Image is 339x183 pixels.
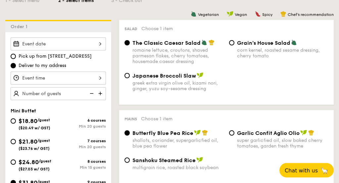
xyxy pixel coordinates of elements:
[237,138,328,149] div: super garlicfied oil, slow baked cherry tomatoes, garden fresh thyme
[37,139,50,143] span: /guest
[237,48,328,59] div: corn kernel, roasted sesame dressing, cherry tomato
[58,165,106,170] div: Min 15 guests
[19,53,92,60] span: Pick up from [STREET_ADDRESS]
[237,40,290,46] span: Grain's House Salad
[194,130,201,136] img: icon-vegan.f8ff3823.svg
[300,130,307,136] img: icon-vegan.f8ff3823.svg
[58,118,106,123] div: 6 courses
[235,13,247,17] span: Vegan
[124,117,137,122] span: Mains
[58,145,106,150] div: Min 20 guests
[11,139,16,145] input: $21.80/guest($23.76 w/ GST)7 coursesMin 20 guests
[285,167,318,174] span: Chat with us
[19,118,37,125] span: $18.80
[141,116,172,122] span: Choose 1 item
[132,40,201,46] span: The Classic Caesar Salad
[11,24,30,30] span: Order 1
[37,118,50,123] span: /guest
[19,138,37,146] span: $21.80
[227,11,233,17] img: icon-vegan.f8ff3823.svg
[124,40,130,46] input: The Classic Caesar Saladromaine lettuce, croutons, shaved parmesan flakes, cherry tomatoes, house...
[237,130,300,137] span: Garlic Confit Aglio Olio
[262,13,272,17] span: Spicy
[11,54,16,59] input: Pick up from [STREET_ADDRESS]
[197,73,203,79] img: icon-vegan.f8ff3823.svg
[39,159,51,164] span: /guest
[124,27,137,31] span: Salad
[209,40,215,46] img: icon-chef-hat.a58ddaea.svg
[19,147,50,151] span: ($23.76 w/ GST)
[19,167,50,172] span: ($27.03 w/ GST)
[198,13,219,17] span: Vegetarian
[58,124,106,129] div: Min 20 guests
[202,130,208,136] img: icon-chef-hat.a58ddaea.svg
[255,11,261,17] img: icon-spicy.37a8142b.svg
[19,126,50,131] span: ($20.49 w/ GST)
[279,163,334,178] button: Chat with us🦙
[124,73,130,79] input: Japanese Broccoli Slawgreek extra virgin olive oil, kizami nori, ginger, yuzu soy-sesame dressing
[11,160,16,165] input: $24.80/guest($27.03 w/ GST)8 coursesMin 15 guests
[132,81,224,92] div: greek extra virgin olive oil, kizami nori, ginger, yuzu soy-sesame dressing
[58,159,106,164] div: 8 courses
[132,130,193,137] span: Butterfly Blue Pea Rice
[58,139,106,144] div: 7 courses
[141,26,173,32] span: Choose 1 item
[201,40,207,46] img: icon-vegetarian.fe4039eb.svg
[132,48,224,65] div: romaine lettuce, croutons, shaved parmesan flakes, cherry tomatoes, housemade caesar dressing
[132,73,196,79] span: Japanese Broccoli Slaw
[124,158,130,163] input: Sanshoku Steamed Ricemultigrain rice, roasted black soybean
[11,63,16,69] input: Deliver to my address
[196,157,203,163] img: icon-vegan.f8ff3823.svg
[291,40,297,46] img: icon-vegetarian.fe4039eb.svg
[11,119,16,124] input: $18.80/guest($20.49 w/ GST)6 coursesMin 20 guests
[132,165,224,171] div: multigrain rice, roasted black soybean
[11,88,106,100] input: Number of guests
[19,159,39,166] span: $24.80
[288,13,334,17] span: Chef's recommendation
[229,40,234,46] input: Grain's House Saladcorn kernel, roasted sesame dressing, cherry tomato
[280,11,286,17] img: icon-chef-hat.a58ddaea.svg
[308,130,314,136] img: icon-chef-hat.a58ddaea.svg
[11,108,36,114] span: Mini Buffet
[11,38,106,51] input: Event date
[191,11,197,17] img: icon-vegetarian.fe4039eb.svg
[11,72,106,85] input: Event time
[96,88,106,100] img: icon-add.58712e84.svg
[124,131,130,136] input: Butterfly Blue Pea Riceshallots, coriander, supergarlicfied oil, blue pea flower
[132,157,196,164] span: Sanshoku Steamed Rice
[132,138,224,149] div: shallots, coriander, supergarlicfied oil, blue pea flower
[229,131,234,136] input: Garlic Confit Aglio Oliosuper garlicfied oil, slow baked cherry tomatoes, garden fresh thyme
[86,88,96,100] img: icon-reduce.1d2dbef1.svg
[320,167,328,174] span: 🦙
[19,63,66,69] span: Deliver to my address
